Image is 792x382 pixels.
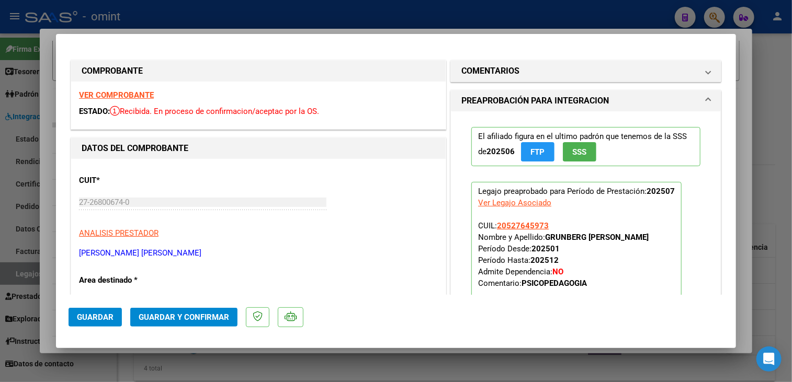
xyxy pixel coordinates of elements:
mat-expansion-panel-header: COMENTARIOS [451,61,721,82]
span: SSS [573,147,587,157]
mat-expansion-panel-header: PREAPROBACIÓN PARA INTEGRACION [451,90,721,111]
div: Ver Legajo Asociado [478,197,551,209]
span: Guardar y Confirmar [139,312,229,322]
p: Legajo preaprobado para Período de Prestación: [471,182,682,321]
strong: 202501 [531,244,560,253]
span: CUIL: Nombre y Apellido: Período Desde: Período Hasta: Admite Dependencia: [478,221,649,288]
strong: 202512 [530,256,559,265]
span: FTP [531,147,545,157]
span: 20527645973 [497,221,549,230]
strong: 202507 [647,187,675,196]
p: El afiliado figura en el ultimo padrón que tenemos de la SSS de [471,127,700,166]
strong: NO [552,267,563,276]
span: Comentario: [478,279,587,288]
div: Open Intercom Messenger [756,346,782,372]
strong: DATOS DEL COMPROBANTE [82,143,188,153]
div: PREAPROBACIÓN PARA INTEGRACION [451,111,721,345]
h1: PREAPROBACIÓN PARA INTEGRACION [461,95,609,107]
span: ANALISIS PRESTADOR [79,228,159,238]
strong: PSICOPEDAGOGIA [522,279,587,288]
strong: GRUNBERG [PERSON_NAME] [545,233,649,242]
p: Area destinado * [79,274,187,286]
span: Guardar [77,312,114,322]
h1: COMENTARIOS [461,65,519,77]
strong: COMPROBANTE [82,66,143,76]
button: Guardar [69,308,122,327]
p: CUIT [79,175,187,187]
span: Recibida. En proceso de confirmacion/aceptac por la OS. [110,107,319,116]
button: SSS [563,142,596,161]
button: Guardar y Confirmar [130,308,237,327]
span: ESTADO: [79,107,110,116]
p: [PERSON_NAME] [PERSON_NAME] [79,247,438,259]
a: VER COMPROBANTE [79,90,154,100]
button: FTP [521,142,555,161]
strong: 202506 [486,147,515,156]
